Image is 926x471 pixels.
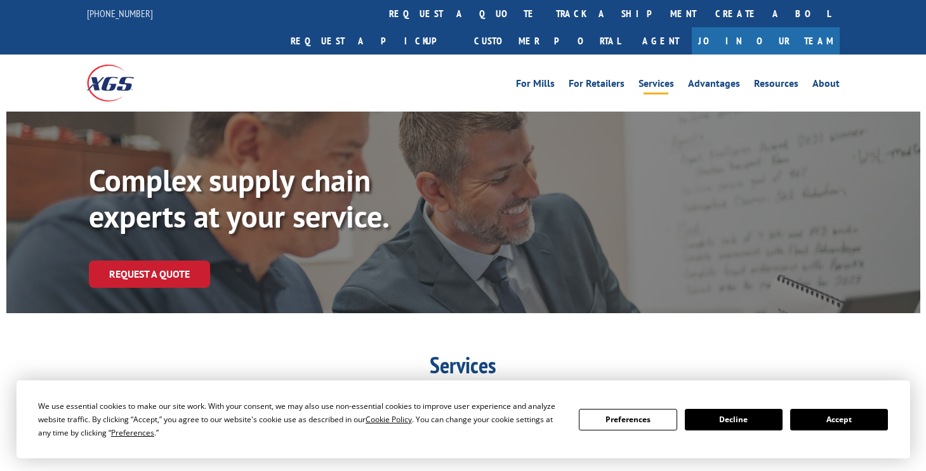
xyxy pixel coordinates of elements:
div: We use essential cookies to make our site work. With your consent, we may also use non-essential ... [38,399,564,439]
a: Join Our Team [692,27,840,55]
a: Request a pickup [281,27,465,55]
a: Customer Portal [465,27,630,55]
a: Request a Quote [89,261,210,288]
a: Services [638,79,674,93]
div: Cookie Consent Prompt [17,380,910,458]
h1: Services [235,354,692,383]
a: About [812,79,840,93]
a: [PHONE_NUMBER] [87,7,153,20]
a: For Retailers [569,79,625,93]
a: Resources [754,79,798,93]
button: Decline [685,409,783,430]
a: For Mills [516,79,555,93]
button: Preferences [579,409,677,430]
a: Advantages [688,79,740,93]
span: Cookie Policy [366,414,412,425]
button: Accept [790,409,888,430]
a: Agent [630,27,692,55]
p: Complex supply chain experts at your service. [89,162,470,235]
span: Preferences [111,427,154,438]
